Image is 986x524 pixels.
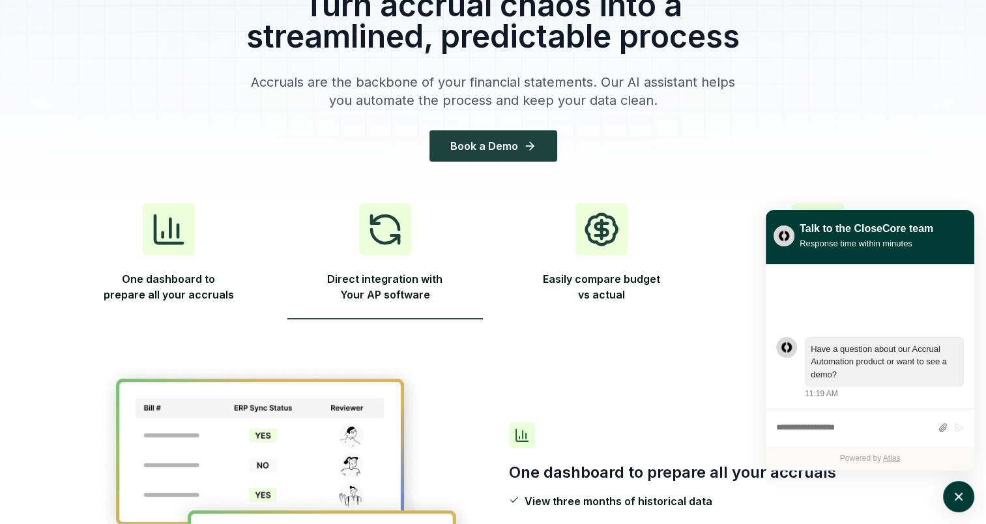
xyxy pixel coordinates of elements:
div: atlas-message [776,337,964,400]
div: atlas-message-text [811,343,958,381]
div: atlas-message-bubble [805,337,964,387]
button: Attach files by clicking or dropping files here [938,422,948,433]
button: Book a Demo [429,130,557,162]
img: yblje5SQxOoZuw2TcITt_icon.png [774,226,794,246]
div: atlas-composer [776,416,964,440]
span: Easily compare budget vs actual [536,271,667,308]
div: atlas-window [766,210,974,471]
span: View three months of historical data [525,493,712,509]
div: atlas-ticket [766,265,974,471]
div: Talk to the CloseCore team [800,221,933,237]
div: atlas-message-author-avatar [776,337,797,358]
p: Accruals are the backbone of your financial statements. Our AI assistant helps you automate the p... [243,73,744,109]
span: One dashboard to prepare all your accruals [104,271,234,308]
div: 11:19 AM [805,388,838,400]
div: Friday, August 22, 11:19 AM [805,337,964,400]
a: Atlas [883,454,901,463]
button: Direct integration with Your AP software [287,203,483,319]
span: Direct integration with Your AP software [320,271,450,308]
button: AI analysis [720,203,916,319]
div: Response time within minutes [800,237,933,250]
div: Powered by [766,446,974,471]
h3: One dashboard to prepare all your accruals [509,462,890,483]
button: One dashboard to prepare all your accruals [71,203,267,319]
button: atlas-launcher [943,481,974,512]
button: Easily compare budget vs actual [504,203,699,319]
